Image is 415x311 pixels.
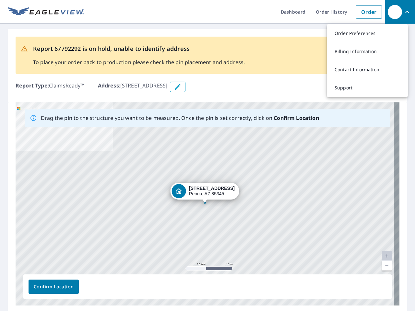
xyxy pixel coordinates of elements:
[327,42,408,61] a: Billing Information
[382,251,392,261] a: Current Level 20, Zoom In Disabled
[327,61,408,79] a: Contact Information
[170,183,239,203] div: Dropped pin, building 1, Residential property, 10951 N 91st Ave Lot 278 Peoria, AZ 85345
[16,82,48,89] b: Report Type
[189,186,235,191] strong: [STREET_ADDRESS]
[8,7,84,17] img: EV Logo
[382,261,392,271] a: Current Level 20, Zoom Out
[98,82,168,92] p: : [STREET_ADDRESS]
[33,58,245,66] p: To place your order back to production please check the pin placement and address.
[98,82,119,89] b: Address
[16,82,85,92] p: : ClaimsReady™
[34,283,74,291] span: Confirm Location
[327,24,408,42] a: Order Preferences
[274,114,319,121] b: Confirm Location
[41,114,319,122] p: Drag the pin to the structure you want to be measured. Once the pin is set correctly, click on
[33,44,245,53] p: Report 67792292 is on hold, unable to identify address
[356,5,382,19] a: Order
[29,280,79,294] button: Confirm Location
[189,186,235,197] div: Peoria, AZ 85345
[327,79,408,97] a: Support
